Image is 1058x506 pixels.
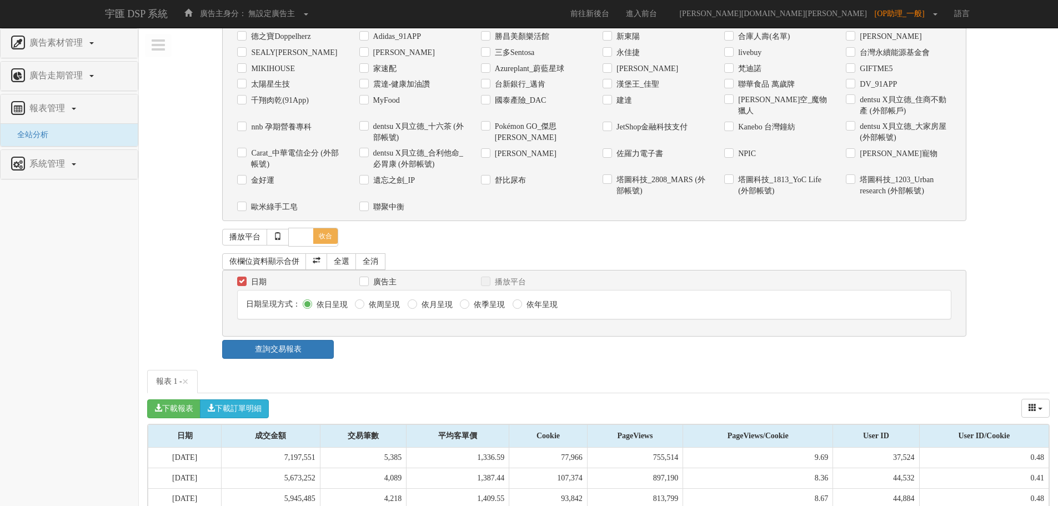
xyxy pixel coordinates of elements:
[833,468,919,488] td: 44,532
[735,174,829,197] label: 塔圖科技_1813_YoC Life (外部帳號)
[248,63,295,74] label: MIKIHOUSE
[320,448,406,468] td: 5,385
[148,448,222,468] td: [DATE]
[492,175,526,186] label: 舒比尿布
[222,448,320,468] td: 7,197,551
[683,425,833,447] div: PageViews/Cookie
[27,103,71,113] span: 報表管理
[222,468,320,488] td: 5,673,252
[492,95,546,106] label: 國泰產險_DAC
[919,448,1049,468] td: 0.48
[27,38,88,47] span: 廣告素材管理
[9,34,129,52] a: 廣告素材管理
[370,202,404,213] label: 聯聚中衡
[857,174,951,197] label: 塔圖科技_1203_Urban research (外部帳號)
[27,71,88,80] span: 廣告走期管理
[314,299,348,310] label: 依日呈現
[222,340,334,359] a: 查詢交易報表
[492,47,535,58] label: 三多Sentosa
[9,156,129,173] a: 系統管理
[857,47,930,58] label: 台灣永續能源基金會
[248,31,310,42] label: 德之寶Doppelherz
[587,468,683,488] td: 897,190
[366,299,400,310] label: 依周呈現
[735,122,795,133] label: Kanebo 台灣鐘紡
[407,448,509,468] td: 1,336.59
[833,448,919,468] td: 37,524
[370,63,397,74] label: 家速配
[200,9,247,18] span: 廣告主身分：
[355,253,385,270] a: 全消
[148,425,221,447] div: 日期
[614,174,708,197] label: 塔圖科技_2808_MARS (外部帳號)
[407,468,509,488] td: 1,387.44
[370,95,400,106] label: MyFood
[674,9,873,18] span: [PERSON_NAME][DOMAIN_NAME][PERSON_NAME]
[419,299,453,310] label: 依月呈現
[920,425,1049,447] div: User ID/Cookie
[313,228,338,244] span: 收合
[248,47,337,58] label: SEALY[PERSON_NAME]
[320,468,406,488] td: 4,089
[9,67,129,85] a: 廣告走期管理
[735,63,761,74] label: 梵迪諾
[492,31,549,42] label: 勝昌美顏樂活館
[370,47,435,58] label: [PERSON_NAME]
[492,79,545,90] label: 台新銀行_邁肯
[148,468,222,488] td: [DATE]
[1021,399,1050,418] button: columns
[248,122,312,133] label: nnb 孕期營養專科
[248,202,298,213] label: 歐米綠手工皂
[857,94,951,117] label: dentsu X貝立德_住商不動產 (外部帳戶)
[735,148,756,159] label: NPIC
[919,468,1049,488] td: 0.41
[875,9,930,18] span: [OP助理_一般]
[147,370,198,393] a: 報表 1 -
[857,79,897,90] label: DV_91APP
[9,100,129,118] a: 報表管理
[327,253,357,270] a: 全選
[492,121,586,143] label: Pokémon GO_傑思[PERSON_NAME]
[833,425,919,447] div: User ID
[147,399,200,418] button: 下載報表
[1021,399,1050,418] div: Columns
[614,47,640,58] label: 永佳捷
[614,95,632,106] label: 建達
[200,399,269,418] button: 下載訂單明細
[683,448,833,468] td: 9.69
[735,31,790,42] label: 合庫人壽(名單)
[407,425,509,447] div: 平均客單價
[509,448,587,468] td: 77,966
[524,299,558,310] label: 依年呈現
[857,31,921,42] label: [PERSON_NAME]
[509,468,587,488] td: 107,374
[587,448,683,468] td: 755,514
[370,79,430,90] label: 震達-健康加油讚
[248,9,295,18] span: 無設定廣告主
[471,299,505,310] label: 依季呈現
[588,425,683,447] div: PageViews
[370,175,415,186] label: 遺忘之劍_IP
[857,121,951,143] label: dentsu X貝立德_大家房屋 (外部帳號)
[222,425,320,447] div: 成交金額
[182,376,189,388] button: Close
[614,63,678,74] label: [PERSON_NAME]
[248,95,308,106] label: 千翔肉乾(91App)
[735,94,829,117] label: [PERSON_NAME]空_魔物獵人
[857,148,937,159] label: [PERSON_NAME]寵物
[735,79,795,90] label: 聯華食品 萬歲牌
[614,31,640,42] label: 新東陽
[492,63,564,74] label: Azureplant_蔚藍星球
[248,79,290,90] label: 太陽星生技
[370,31,421,42] label: Adidas_91APP
[857,63,892,74] label: GIFTME5
[614,148,663,159] label: 佐羅力電子書
[9,131,48,139] a: 全站分析
[370,148,464,170] label: dentsu X貝立德_合利他命_必胃康 (外部帳號)
[182,375,189,388] span: ×
[509,425,586,447] div: Cookie
[248,277,267,288] label: 日期
[248,175,274,186] label: 金好運
[683,468,833,488] td: 8.36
